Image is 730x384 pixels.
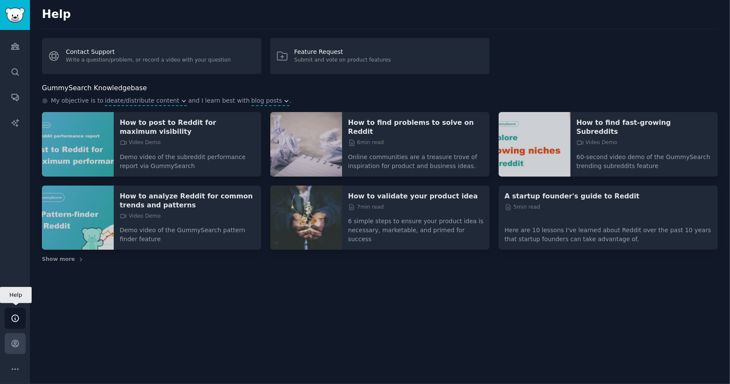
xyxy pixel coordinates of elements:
[51,96,103,106] span: My objective is to
[105,96,179,105] span: ideate/distribute content
[505,204,540,211] span: 5 min read
[348,118,484,136] a: How to find problems to solve on Reddit
[270,38,490,74] a: Feature RequestSubmit and vote on product features
[576,118,712,136] a: How to find fast-growing Subreddits
[505,220,712,244] p: Here are 10 lessons I've learned about Reddit over the past 10 years that startup founders can ta...
[251,96,290,105] button: blog posts
[576,147,712,171] p: 60-second video demo of the GummySearch trending subreddits feature
[348,147,484,171] p: Online communities are a treasure trove of inspiration for product and business ideas.
[294,56,391,64] div: Submit and vote on product features
[42,38,261,74] a: Contact SupportWrite a question/problem, or record a video with your question
[42,186,114,250] img: How to analyze Reddit for common trends and patterns
[120,139,161,147] span: Video Demo
[270,186,342,250] img: How to validate your product idea
[505,192,712,201] a: A startup founder's guide to Reddit
[42,8,718,21] h2: Help
[348,192,484,201] a: How to validate your product idea
[120,192,255,210] a: How to analyze Reddit for common trends and patterns
[499,112,570,177] img: How to find fast-growing Subreddits
[105,96,186,105] button: ideate/distribute content
[294,47,391,56] div: Feature Request
[42,112,114,177] img: How to post to Reddit for maximum visibility
[42,256,75,263] span: Show more
[270,112,342,177] img: How to find problems to solve on Reddit
[188,96,250,106] span: and I learn best with
[120,213,161,220] span: Video Demo
[251,96,282,105] span: blog posts
[120,220,255,244] p: Demo video of the GummySearch pattern finder feature
[348,204,384,211] span: 7 min read
[348,139,384,147] span: 6 min read
[5,8,25,23] img: GummySearch logo
[42,83,147,94] h2: GummySearch Knowledgebase
[120,118,255,136] a: How to post to Reddit for maximum visibility
[576,139,618,147] span: Video Demo
[42,96,718,106] div: .
[348,211,484,244] p: 6 simple steps to ensure your product idea is necessary, marketable, and primed for success
[120,147,255,171] p: Demo video of the subreddit performance report via GummySearch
